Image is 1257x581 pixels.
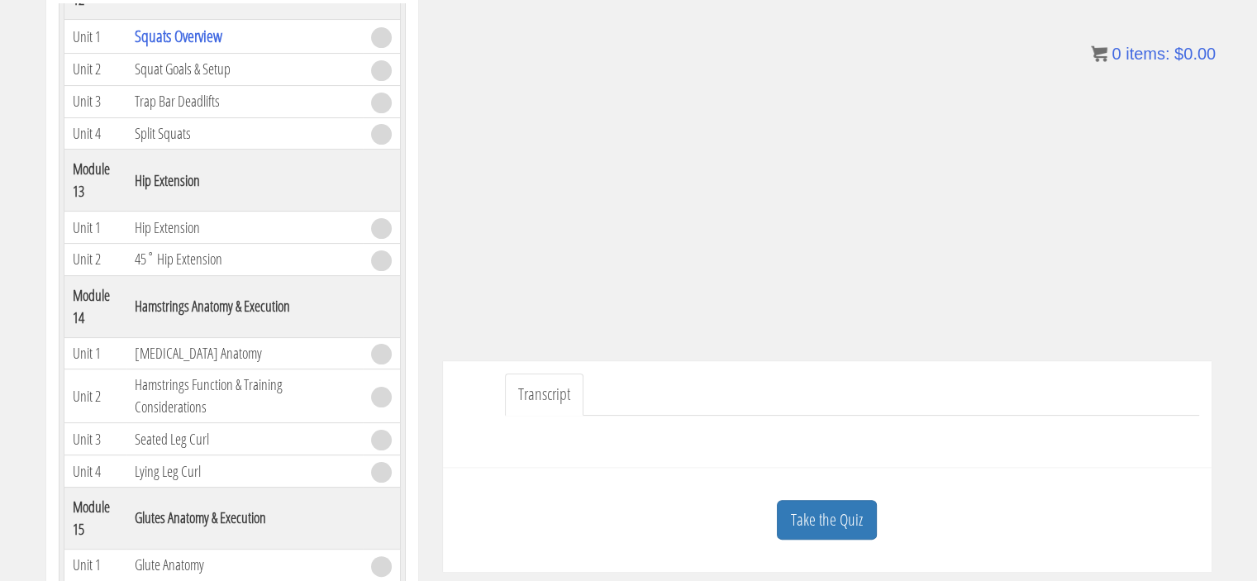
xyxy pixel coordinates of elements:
[777,500,877,541] a: Take the Quiz
[126,54,363,86] td: Squat Goals & Setup
[64,423,126,455] td: Unit 3
[1112,45,1121,63] span: 0
[64,150,126,212] th: Module 13
[126,150,363,212] th: Hip Extension
[126,369,363,423] td: Hamstrings Function & Training Considerations
[64,337,126,369] td: Unit 1
[64,85,126,117] td: Unit 3
[1174,45,1183,63] span: $
[126,487,363,549] th: Glutes Anatomy & Execution
[126,455,363,488] td: Lying Leg Curl
[64,487,126,549] th: Module 15
[64,117,126,150] td: Unit 4
[64,20,126,54] td: Unit 1
[126,85,363,117] td: Trap Bar Deadlifts
[126,117,363,150] td: Split Squats
[126,423,363,455] td: Seated Leg Curl
[64,212,126,244] td: Unit 1
[1174,45,1216,63] bdi: 0.00
[126,337,363,369] td: [MEDICAL_DATA] Anatomy
[126,549,363,581] td: Glute Anatomy
[126,275,363,337] th: Hamstrings Anatomy & Execution
[64,54,126,86] td: Unit 2
[64,369,126,423] td: Unit 2
[505,374,583,416] a: Transcript
[64,275,126,337] th: Module 14
[64,549,126,581] td: Unit 1
[1091,45,1216,63] a: 0 items: $0.00
[64,244,126,276] td: Unit 2
[1126,45,1169,63] span: items:
[135,25,222,47] a: Squats Overview
[64,455,126,488] td: Unit 4
[126,212,363,244] td: Hip Extension
[1091,45,1107,62] img: icon11.png
[126,244,363,276] td: 45˚ Hip Extension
